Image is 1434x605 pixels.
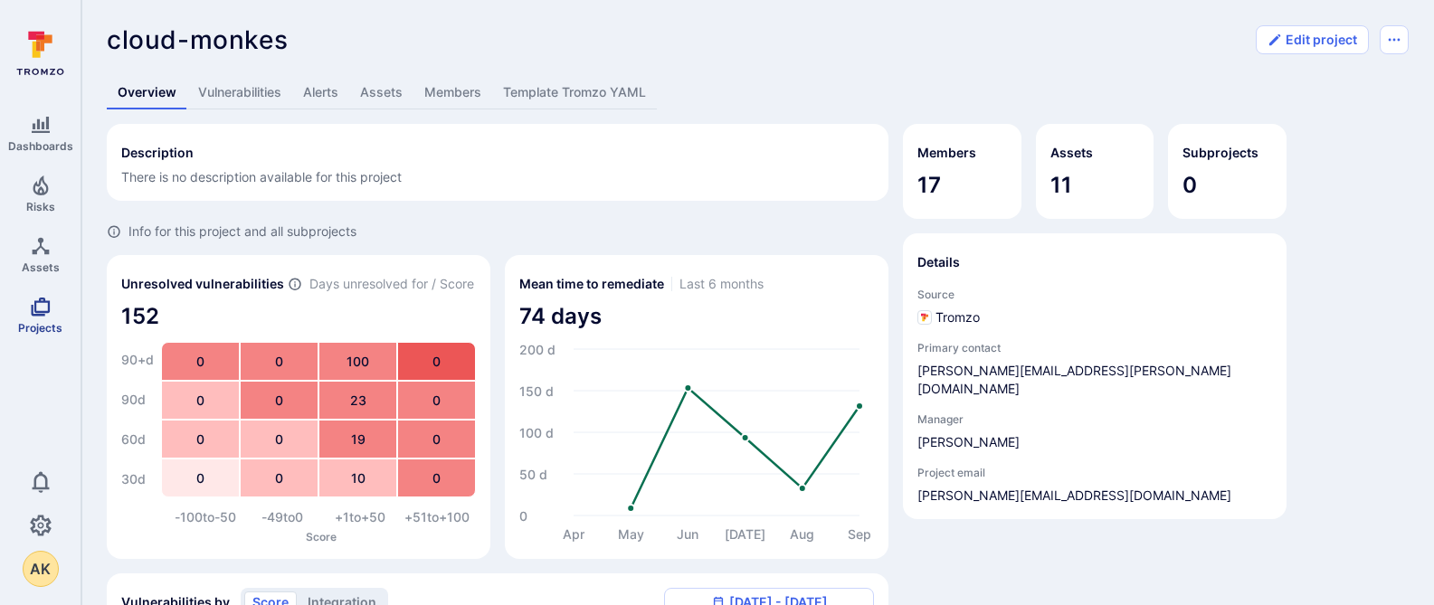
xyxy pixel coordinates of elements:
[319,459,396,496] div: 10
[1182,144,1258,162] h2: Subprojects
[288,275,302,294] span: Number of vulnerabilities in status ‘Open’ ‘Triaged’ and ‘In process’ divided by score and scanne...
[618,526,644,542] text: May
[241,382,318,419] div: 0
[679,275,764,293] span: Last 6 months
[563,526,585,542] text: Apr
[121,461,154,497] div: 30 d
[1050,171,1140,200] span: 11
[121,302,476,331] span: 152
[1050,144,1093,162] h2: Assets
[162,382,239,419] div: 0
[244,508,322,526] div: -49 to 0
[519,508,527,524] text: 0
[107,76,187,109] a: Overview
[917,362,1272,398] a: [PERSON_NAME][EMAIL_ADDRESS][PERSON_NAME][DOMAIN_NAME]
[241,343,318,380] div: 0
[519,383,554,399] text: 150 d
[917,341,1272,354] span: Primary contact
[519,302,874,331] span: 74 days
[413,76,492,109] a: Members
[121,169,402,184] span: There is no description available for this project
[848,526,871,542] text: Sep
[519,342,556,357] text: 200 d
[917,144,976,162] h2: Members
[725,526,765,542] text: [DATE]
[162,421,239,458] div: 0
[309,275,474,294] span: Days unresolved for / Score
[399,508,477,526] div: +51 to +100
[121,382,154,418] div: 90 d
[107,76,1409,109] div: Project tabs
[1380,25,1409,54] button: Options menu
[398,382,475,419] div: 0
[398,343,475,380] div: 0
[321,508,399,526] div: +1 to +50
[162,343,239,380] div: 0
[519,275,664,293] h2: Mean time to remediate
[917,288,1272,301] span: Source
[121,144,194,162] h2: Description
[241,421,318,458] div: 0
[1256,25,1369,54] button: Edit project
[492,76,657,109] a: Template Tromzo YAML
[790,526,814,543] text: Aug
[121,275,284,293] h2: Unresolved vulnerabilities
[319,343,396,380] div: 100
[121,342,154,378] div: 90+ d
[398,459,475,496] div: 0
[677,526,698,542] text: Jun
[319,382,396,419] div: 23
[128,222,356,241] span: Info for this project and all subprojects
[22,260,60,274] span: Assets
[519,467,547,482] text: 50 d
[917,253,960,271] h2: Details
[917,412,1272,426] span: Manager
[917,466,1272,479] span: Project email
[1182,171,1272,200] span: 0
[8,139,73,153] span: Dashboards
[107,24,288,55] span: cloud-monkes
[107,124,888,201] div: Collapse description
[917,487,1272,505] a: [PERSON_NAME][EMAIL_ADDRESS][DOMAIN_NAME]
[319,421,396,458] div: 19
[917,171,1007,200] span: 17
[519,425,554,440] text: 100 d
[241,459,318,496] div: 0
[23,551,59,587] div: Anurag Kumar
[349,76,413,109] a: Assets
[162,459,239,496] div: 0
[26,200,55,213] span: Risks
[18,321,62,335] span: Projects
[292,76,349,109] a: Alerts
[398,421,475,458] div: 0
[166,508,244,526] div: -100 to -50
[121,421,154,458] div: 60 d
[166,530,476,544] p: Score
[23,551,59,587] button: AK
[917,433,1272,451] a: [PERSON_NAME]
[935,308,980,326] span: Tromzo
[187,76,292,109] a: Vulnerabilities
